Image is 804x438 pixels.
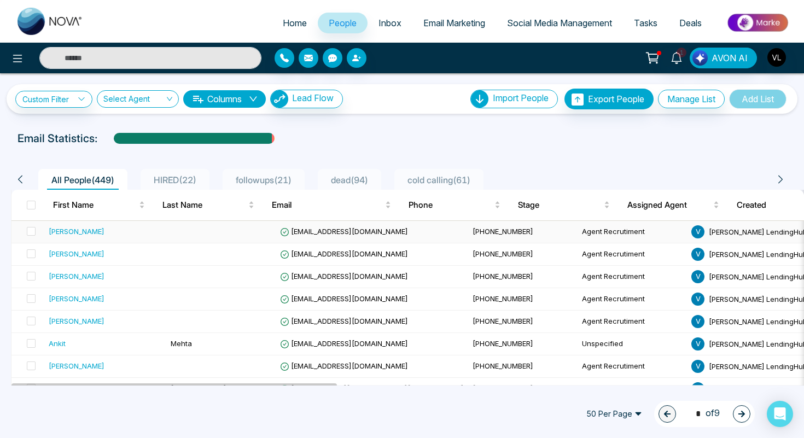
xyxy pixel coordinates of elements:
th: Last Name [154,190,263,220]
div: Ankit [49,338,66,349]
button: Export People [564,89,654,109]
span: Inbox [378,17,401,28]
span: [PHONE_NUMBER] [473,227,533,236]
div: [PERSON_NAME] [49,360,104,371]
th: Stage [509,190,619,220]
span: Deals [679,17,702,28]
span: Tasks [634,17,657,28]
span: 1 [677,48,686,57]
span: V [691,270,704,283]
span: V [691,360,704,373]
span: [EMAIL_ADDRESS][DOMAIN_NAME] [280,272,408,281]
div: [PERSON_NAME] [49,271,104,282]
span: V [691,382,704,395]
a: 1 [663,48,690,67]
img: Market-place.gif [718,10,797,35]
img: Lead Flow [692,50,708,66]
td: Agent Recrutiment [578,311,687,333]
a: Social Media Management [496,13,623,33]
img: User Avatar [767,48,786,67]
span: Home [283,17,307,28]
a: Home [272,13,318,33]
td: Agent Recrutiment [578,221,687,243]
span: [EMAIL_ADDRESS][DOMAIN_NAME] [280,249,408,258]
button: Lead Flow [270,90,343,108]
span: [PHONE_NUMBER] [473,249,533,258]
span: [EMAIL_ADDRESS][DOMAIN_NAME] [280,339,408,348]
span: 50 Per Page [579,405,650,423]
span: of 9 [689,406,720,421]
span: Stage [518,198,602,212]
a: Lead FlowLead Flow [266,90,343,108]
th: First Name [44,190,154,220]
div: [PERSON_NAME] [49,293,104,304]
span: Import People [493,92,549,103]
span: [PERSON_NAME][EMAIL_ADDRESS][DOMAIN_NAME] [280,384,464,393]
th: Assigned Agent [619,190,728,220]
span: dead ( 94 ) [327,174,372,185]
span: V [691,225,704,238]
span: [PHONE_NUMBER] [473,339,533,348]
p: Email Statistics: [18,130,97,147]
td: Agent Recrutiment [578,243,687,266]
td: Agent Recrutiment [578,288,687,311]
span: [EMAIL_ADDRESS][DOMAIN_NAME] [280,294,408,303]
span: Assigned Agent [627,198,711,212]
span: [PHONE_NUMBER] [473,272,533,281]
span: Phone [409,198,492,212]
a: People [318,13,368,33]
div: Open Intercom Messenger [767,401,793,427]
span: Lead Flow [292,92,334,103]
span: [PHONE_NUMBER] [473,361,533,370]
img: Nova CRM Logo [18,8,83,35]
a: Custom Filter [15,91,92,108]
a: Inbox [368,13,412,33]
button: Manage List [658,90,725,108]
span: Export People [588,94,644,104]
th: Email [263,190,400,220]
span: People [329,17,357,28]
span: First Name [53,198,137,212]
span: [PHONE_NUMBER] [473,294,533,303]
span: [EMAIL_ADDRESS][DOMAIN_NAME] [280,361,408,370]
span: V [691,315,704,328]
a: Email Marketing [412,13,496,33]
span: V [691,337,704,351]
span: down [249,95,258,103]
td: Agent Recrutiment [578,355,687,378]
span: Social Media Management [507,17,612,28]
span: Last Name [162,198,246,212]
span: followups ( 21 ) [231,174,296,185]
a: Tasks [623,13,668,33]
td: Agent Recrutiment [578,266,687,288]
span: [EMAIL_ADDRESS][DOMAIN_NAME] [280,317,408,325]
td: Unspecified [578,378,687,400]
span: Email Marketing [423,17,485,28]
span: Mehta [171,339,192,348]
span: Email [272,198,383,212]
button: Columnsdown [183,90,266,108]
span: AVON AI [712,51,748,65]
button: AVON AI [690,48,757,68]
div: [PERSON_NAME] [49,248,104,259]
img: Lead Flow [271,90,288,108]
span: All People ( 449 ) [47,174,119,185]
div: [PERSON_NAME] [49,316,104,326]
th: Phone [400,190,509,220]
a: Deals [668,13,713,33]
td: Unspecified [578,333,687,355]
span: V [691,248,704,261]
span: HIRED ( 22 ) [149,174,201,185]
span: [PHONE_NUMBER] [473,317,533,325]
span: [EMAIL_ADDRESS][DOMAIN_NAME] [280,227,408,236]
span: cold calling ( 61 ) [403,174,475,185]
span: [PHONE_NUMBER] [473,384,533,393]
span: V [691,293,704,306]
div: [PERSON_NAME] [49,226,104,237]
